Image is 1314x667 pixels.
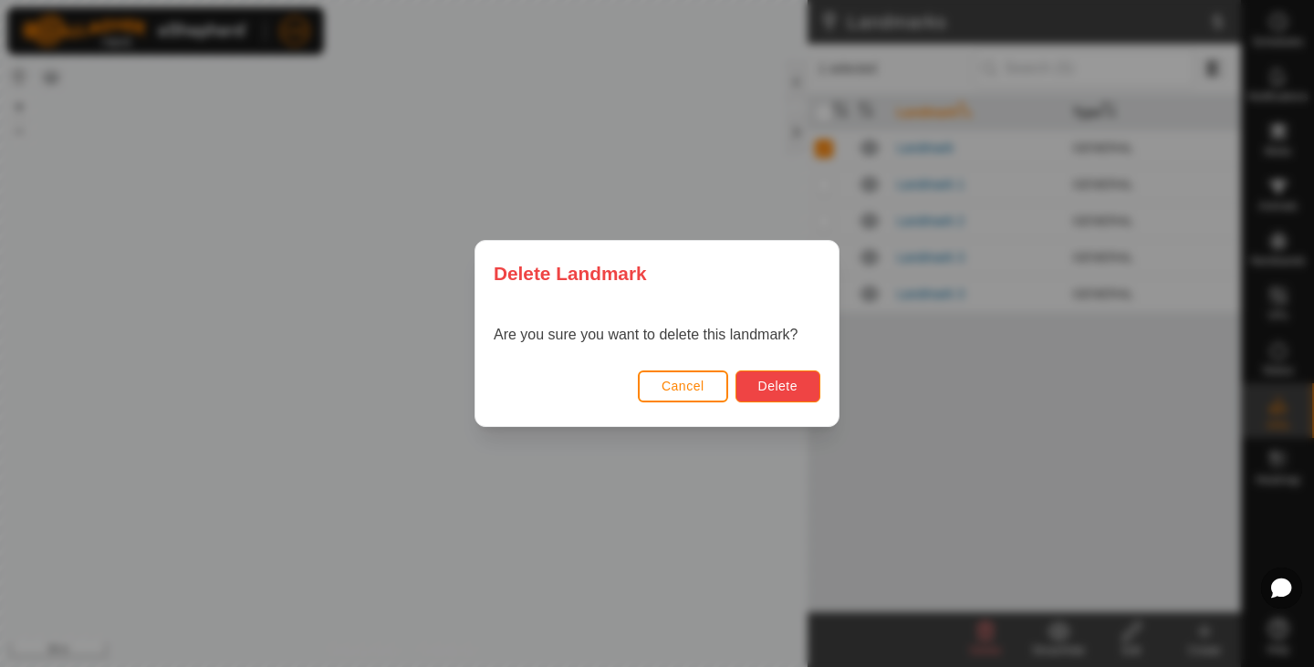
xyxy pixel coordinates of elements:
span: Cancel [662,379,704,393]
button: Cancel [638,370,728,402]
span: Delete [758,379,798,393]
span: Are you sure you want to delete this landmark? [494,327,798,342]
button: Delete [735,370,820,402]
span: Delete Landmark [494,259,647,287]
